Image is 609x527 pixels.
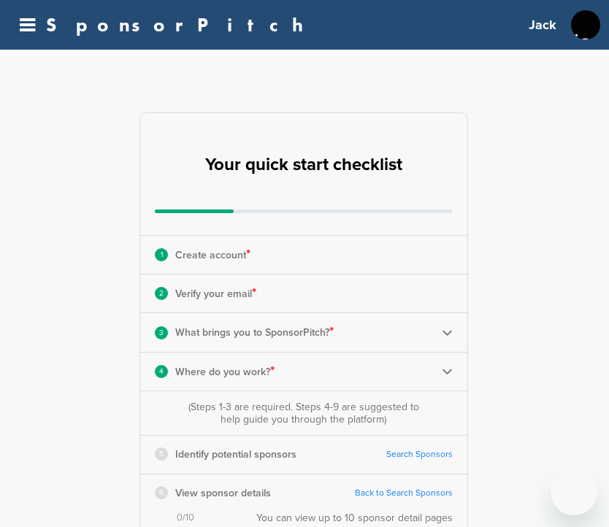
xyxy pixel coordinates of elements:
[529,15,556,35] h3: Jack
[386,449,453,460] a: Search Sponsors
[529,9,556,41] a: Jack
[175,484,271,502] p: View sponsor details
[355,488,453,499] a: Back to Search Sponsors
[256,512,453,524] div: You can view up to 10 sponsor detail pages
[175,284,256,303] p: Verify your email
[175,245,250,264] p: Create account
[175,362,275,381] p: Where do you work?
[155,287,168,300] div: 2
[442,366,453,377] img: Checklist arrow 2
[185,401,423,426] div: (Steps 1-3 are required. Steps 4-9 are suggested to help guide you through the platform)
[46,15,313,34] a: SponsorPitch
[175,445,296,463] p: Identify potential sponsors
[155,447,168,461] div: 5
[155,365,168,378] div: 4
[155,326,168,339] div: 3
[177,512,194,524] span: 0/10
[442,327,453,338] img: Checklist arrow 2
[205,149,402,181] h2: Your quick start checklist
[571,10,600,39] a: Journeyapproved logo 400
[155,248,168,261] div: 1
[175,323,334,342] p: What brings you to SponsorPitch?
[155,486,168,499] div: 6
[551,469,597,515] iframe: Bouton de lancement de la fenêtre de messagerie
